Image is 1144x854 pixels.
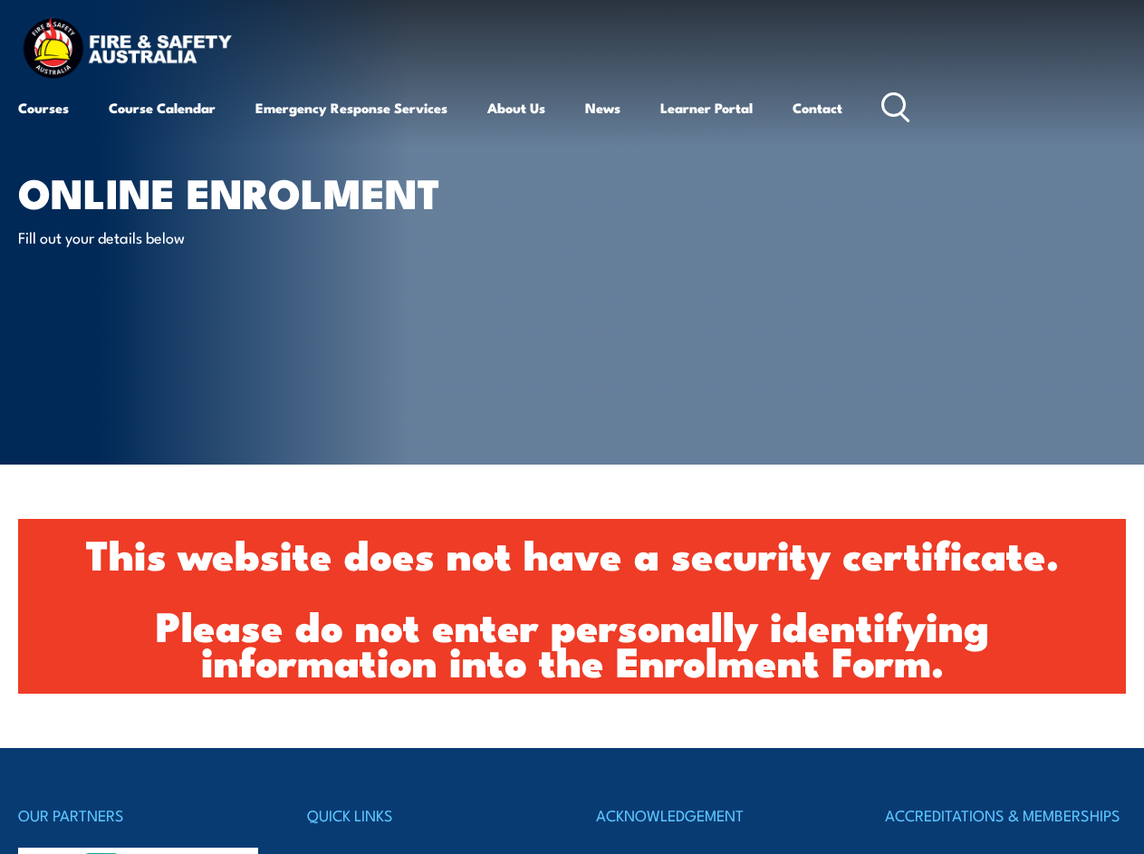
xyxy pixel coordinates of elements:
[34,607,1110,677] h1: Please do not enter personally identifying information into the Enrolment Form.
[585,86,620,130] a: News
[18,802,259,828] h4: OUR PARTNERS
[18,86,69,130] a: Courses
[596,802,837,828] h4: ACKNOWLEDGEMENT
[255,86,447,130] a: Emergency Response Services
[34,535,1110,571] h1: This website does not have a security certificate.
[487,86,545,130] a: About Us
[885,802,1126,828] h4: ACCREDITATIONS & MEMBERSHIPS
[660,86,753,130] a: Learner Portal
[307,802,548,828] h4: QUICK LINKS
[18,174,466,209] h1: Online Enrolment
[109,86,216,130] a: Course Calendar
[18,226,349,247] p: Fill out your details below
[793,86,842,130] a: Contact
